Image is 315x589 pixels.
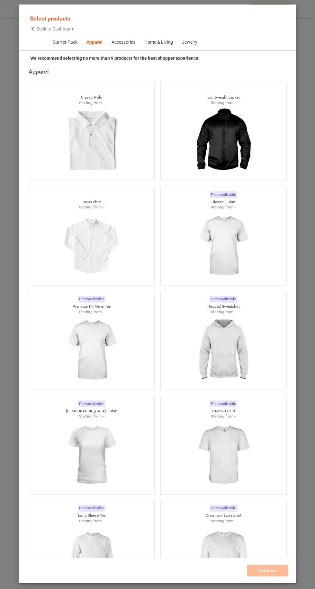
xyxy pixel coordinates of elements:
div: Lightweight Jacket [161,95,286,100]
strong: We recommend selecting no more than 9 products for the best shopper experience. [30,56,200,61]
div: Starting from -- [29,518,155,524]
div: Personalizable [78,296,105,303]
div: Personalizable [210,296,237,303]
div: Starting from -- [29,414,155,419]
img: regular.jpg [194,105,252,177]
img: regular.jpg [194,419,252,491]
div: Apparel [29,68,290,75]
img: regular.jpg [63,105,120,177]
div: Home & Living [144,39,173,46]
div: Personalizable [78,505,105,512]
span: Select products [30,15,70,22]
div: Starting from -- [29,100,155,106]
div: Classic T-Shirt [161,199,286,205]
img: regular.jpg [194,314,252,386]
div: Jewelry [182,39,197,46]
div: Starting from -- [161,309,286,315]
div: Long Sleeve Tee [29,513,155,518]
div: Starting from -- [161,100,286,106]
div: Starting from -- [29,205,155,210]
div: V-Neck T-Shirt [161,409,286,414]
img: regular.jpg [63,314,120,386]
div: Classic Polo [29,95,155,100]
div: Apparel [86,39,102,46]
div: Personalizable [78,400,105,407]
div: Premium Fit Mens Tee [29,304,155,309]
div: [DEMOGRAPHIC_DATA] T-Shirt [29,409,155,414]
img: regular.jpg [194,210,252,282]
div: Crewneck Sweatshirt [161,513,286,518]
div: Starting from -- [161,414,286,419]
div: Accessories [111,39,135,46]
span: Back to Dashboard [36,26,75,31]
div: Personalizable [210,191,237,198]
div: Hooded Sweatshirt [161,304,286,309]
img: regular.jpg [63,419,120,491]
div: Starting from -- [29,309,155,315]
span: Starter Pack [48,35,82,50]
div: Personalizable [210,505,237,512]
div: Personalizable [210,400,237,407]
img: regular.jpg [63,210,120,282]
div: Dress Shirt [29,199,155,205]
div: Starting from -- [161,205,286,210]
div: Starting from -- [161,518,286,524]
